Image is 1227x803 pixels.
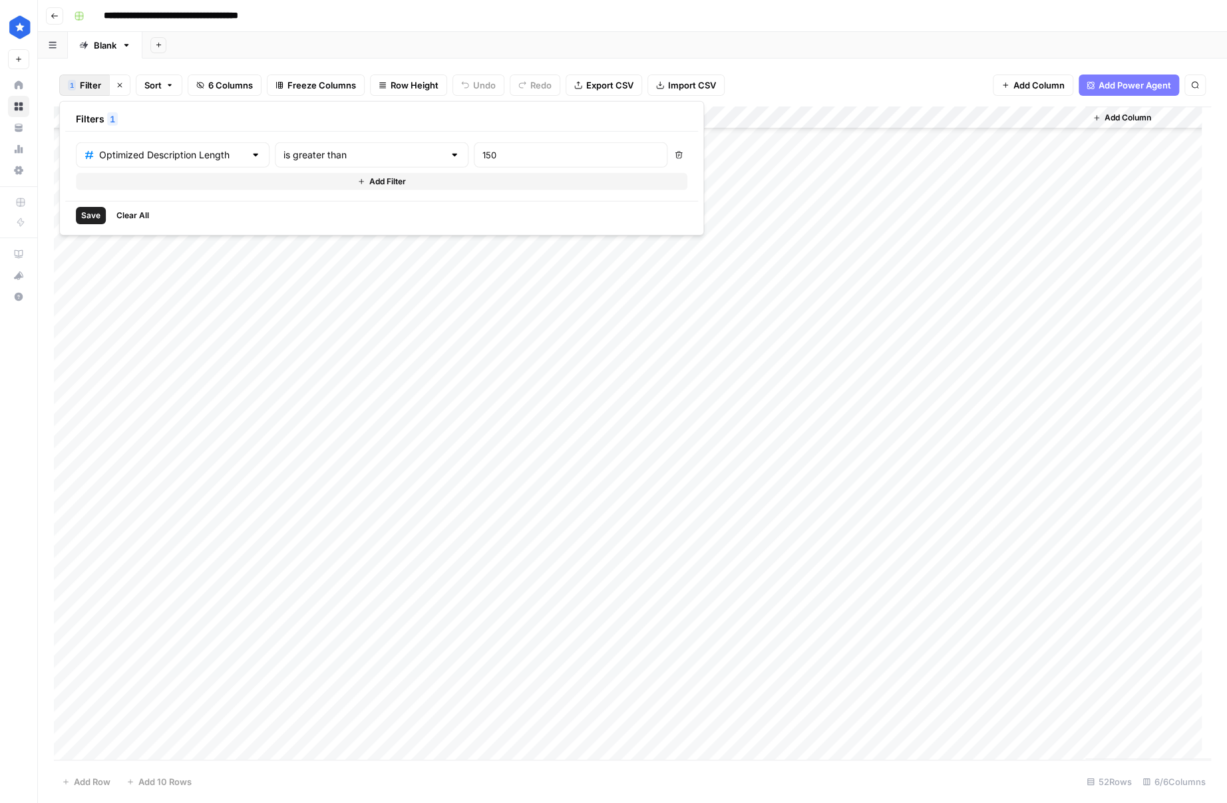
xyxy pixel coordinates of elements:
[586,79,633,92] span: Export CSV
[993,75,1073,96] button: Add Column
[287,79,356,92] span: Freeze Columns
[1079,75,1179,96] button: Add Power Agent
[530,79,552,92] span: Redo
[267,75,365,96] button: Freeze Columns
[80,79,101,92] span: Filter
[8,11,29,44] button: Workspace: ConsumerAffairs
[81,210,100,222] span: Save
[8,117,29,138] a: Your Data
[8,243,29,265] a: AirOps Academy
[76,207,106,224] button: Save
[8,75,29,96] a: Home
[8,138,29,160] a: Usage
[188,75,262,96] button: 6 Columns
[1137,771,1211,792] div: 6/6 Columns
[65,107,698,132] div: Filters
[59,75,109,96] button: 1Filter
[566,75,642,96] button: Export CSV
[473,79,496,92] span: Undo
[144,79,162,92] span: Sort
[54,771,118,792] button: Add Row
[1081,771,1137,792] div: 52 Rows
[370,75,447,96] button: Row Height
[452,75,504,96] button: Undo
[1105,112,1151,124] span: Add Column
[76,173,687,190] button: Add Filter
[668,79,716,92] span: Import CSV
[70,80,74,90] span: 1
[138,775,192,788] span: Add 10 Rows
[8,96,29,117] a: Browse
[9,265,29,285] div: What's new?
[1013,79,1065,92] span: Add Column
[68,80,76,90] div: 1
[74,775,110,788] span: Add Row
[391,79,438,92] span: Row Height
[647,75,725,96] button: Import CSV
[208,79,253,92] span: 6 Columns
[510,75,560,96] button: Redo
[1087,109,1156,126] button: Add Column
[136,75,182,96] button: Sort
[59,101,704,236] div: 1Filter
[107,112,118,126] div: 1
[110,112,115,126] span: 1
[111,207,154,224] button: Clear All
[369,176,406,188] span: Add Filter
[8,286,29,307] button: Help + Support
[118,771,200,792] button: Add 10 Rows
[283,148,444,162] input: is greater than
[8,160,29,181] a: Settings
[94,39,116,52] div: Blank
[68,32,142,59] a: Blank
[99,148,245,162] input: Optimized Description Length
[1099,79,1171,92] span: Add Power Agent
[8,15,32,39] img: ConsumerAffairs Logo
[116,210,149,222] span: Clear All
[8,265,29,286] button: What's new?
